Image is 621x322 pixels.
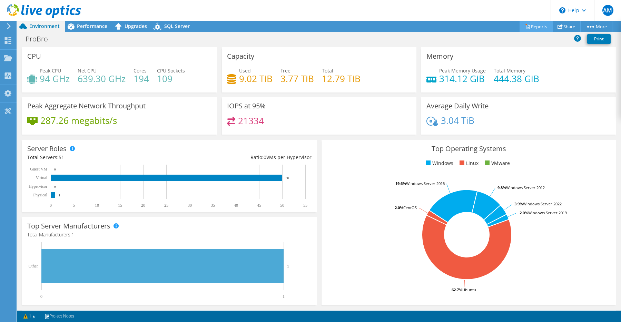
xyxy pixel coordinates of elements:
[322,75,361,82] h4: 12.79 TiB
[406,181,445,186] tspan: Windows Server 2016
[458,159,479,167] li: Linux
[169,154,312,161] div: Ratio: VMs per Hypervisor
[59,194,60,197] text: 1
[580,21,612,32] a: More
[54,185,56,188] text: 0
[462,287,476,292] tspan: Ubuntu
[506,185,545,190] tspan: Windows Server 2012
[494,67,525,74] span: Total Memory
[29,264,38,269] text: Other
[439,75,486,82] h4: 314.12 GiB
[188,203,192,208] text: 30
[33,193,47,197] text: Physical
[483,159,510,167] li: VMware
[27,52,41,60] h3: CPU
[27,154,169,161] div: Total Servers:
[514,201,523,206] tspan: 3.9%
[73,203,75,208] text: 5
[54,168,56,171] text: 0
[239,67,251,74] span: Used
[29,23,60,29] span: Environment
[95,203,99,208] text: 10
[523,201,562,206] tspan: Windows Server 2022
[227,102,266,110] h3: IOPS at 95%
[287,264,289,268] text: 1
[27,222,110,230] h3: Top Server Manufacturers
[227,52,254,60] h3: Capacity
[22,35,59,43] h1: ProBro
[494,75,539,82] h4: 444.38 GiB
[164,23,190,29] span: SQL Server
[286,176,289,180] text: 50
[211,203,215,208] text: 35
[40,75,70,82] h4: 94 GHz
[602,5,613,16] span: AM
[27,145,67,153] h3: Server Roles
[497,185,506,190] tspan: 9.8%
[280,67,290,74] span: Free
[40,117,117,124] h4: 287.26 megabits/s
[395,181,406,186] tspan: 19.6%
[280,75,314,82] h4: 3.77 TiB
[141,203,145,208] text: 20
[528,210,567,215] tspan: Windows Server 2019
[134,67,147,74] span: Cores
[71,231,74,238] span: 1
[234,203,238,208] text: 40
[29,184,47,189] text: Hypervisor
[552,21,581,32] a: Share
[303,203,307,208] text: 55
[452,287,462,292] tspan: 62.7%
[157,67,185,74] span: CPU Sockets
[439,67,486,74] span: Peak Memory Usage
[30,167,47,172] text: Guest VM
[257,203,261,208] text: 45
[327,145,611,153] h3: Top Operating Systems
[520,210,528,215] tspan: 2.0%
[40,312,79,321] a: Project Notes
[59,154,64,160] span: 51
[118,203,122,208] text: 15
[264,154,266,160] span: 0
[40,294,42,299] text: 0
[36,175,48,180] text: Virtual
[559,7,565,13] svg: \n
[78,75,126,82] h4: 639.30 GHz
[125,23,147,29] span: Upgrades
[441,117,474,124] h4: 3.04 TiB
[40,67,61,74] span: Peak CPU
[157,75,185,82] h4: 109
[77,23,107,29] span: Performance
[50,203,52,208] text: 0
[322,67,333,74] span: Total
[238,117,264,125] h4: 21334
[19,312,40,321] a: 1
[78,67,97,74] span: Net CPU
[426,52,453,60] h3: Memory
[587,34,611,44] a: Print
[283,294,285,299] text: 1
[27,102,146,110] h3: Peak Aggregate Network Throughput
[520,21,553,32] a: Reports
[403,205,417,210] tspan: CentOS
[27,231,312,238] h4: Total Manufacturers:
[424,159,453,167] li: Windows
[164,203,168,208] text: 25
[239,75,273,82] h4: 9.02 TiB
[280,203,284,208] text: 50
[426,102,489,110] h3: Average Daily Write
[134,75,149,82] h4: 194
[395,205,403,210] tspan: 2.0%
